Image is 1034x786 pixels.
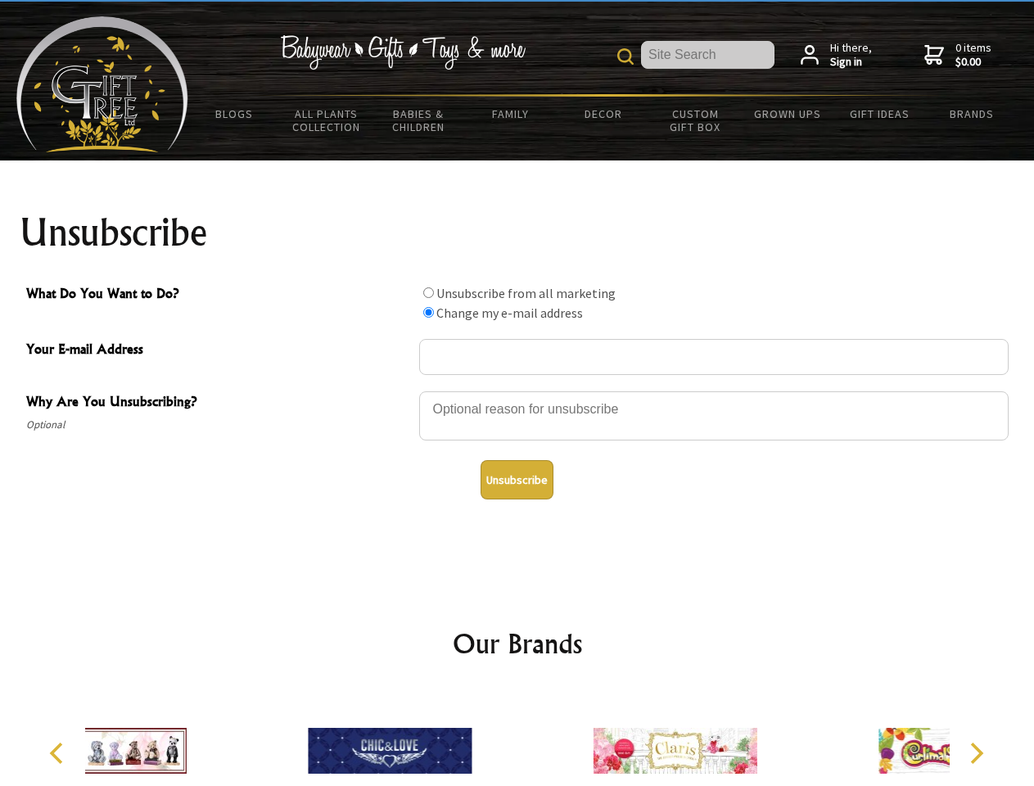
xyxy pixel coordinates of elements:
[419,339,1009,375] input: Your E-mail Address
[33,624,1002,663] h2: Our Brands
[926,97,1018,131] a: Brands
[955,55,991,70] strong: $0.00
[373,97,465,144] a: Babies & Children
[419,391,1009,440] textarea: Why Are You Unsubscribing?
[436,285,616,301] label: Unsubscribe from all marketing
[557,97,649,131] a: Decor
[741,97,833,131] a: Grown Ups
[188,97,281,131] a: BLOGS
[481,460,553,499] button: Unsubscribe
[465,97,558,131] a: Family
[830,55,872,70] strong: Sign in
[955,40,991,70] span: 0 items
[833,97,926,131] a: Gift Ideas
[801,41,872,70] a: Hi there,Sign in
[436,305,583,321] label: Change my e-mail address
[26,283,411,307] span: What Do You Want to Do?
[617,48,634,65] img: product search
[41,735,77,771] button: Previous
[26,415,411,435] span: Optional
[26,391,411,415] span: Why Are You Unsubscribing?
[280,35,526,70] img: Babywear - Gifts - Toys & more
[20,213,1015,252] h1: Unsubscribe
[924,41,991,70] a: 0 items$0.00
[830,41,872,70] span: Hi there,
[423,287,434,298] input: What Do You Want to Do?
[281,97,373,144] a: All Plants Collection
[26,339,411,363] span: Your E-mail Address
[423,307,434,318] input: What Do You Want to Do?
[958,735,994,771] button: Next
[649,97,742,144] a: Custom Gift Box
[641,41,774,69] input: Site Search
[16,16,188,152] img: Babyware - Gifts - Toys and more...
